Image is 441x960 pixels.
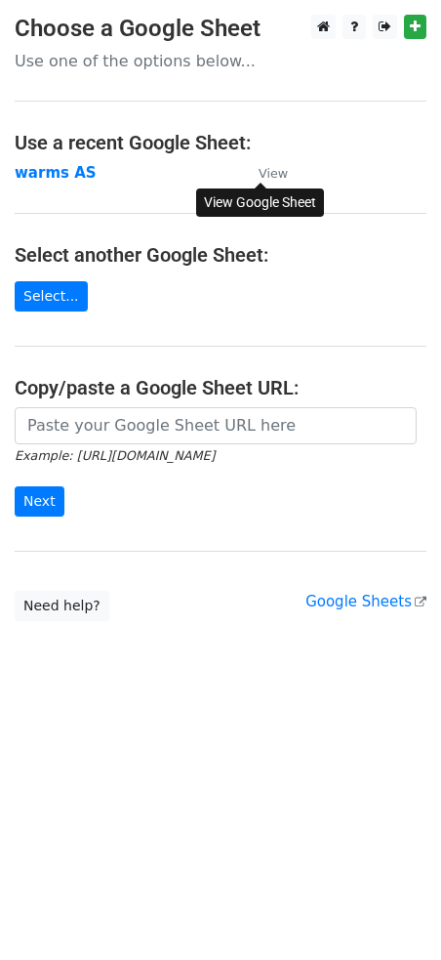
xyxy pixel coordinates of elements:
h4: Copy/paste a Google Sheet URL: [15,376,426,399]
div: View Google Sheet [196,188,324,217]
small: Example: [URL][DOMAIN_NAME] [15,448,215,463]
h4: Select another Google Sheet: [15,243,426,267]
input: Paste your Google Sheet URL here [15,407,417,444]
a: View [239,164,288,182]
input: Next [15,486,64,517]
small: View [259,166,288,181]
a: Select... [15,281,88,312]
a: Need help? [15,591,109,621]
p: Use one of the options below... [15,51,426,71]
iframe: Chat Widget [343,866,441,960]
a: Google Sheets [305,593,426,610]
a: warms AS [15,164,97,182]
h4: Use a recent Google Sheet: [15,131,426,154]
h3: Choose a Google Sheet [15,15,426,43]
